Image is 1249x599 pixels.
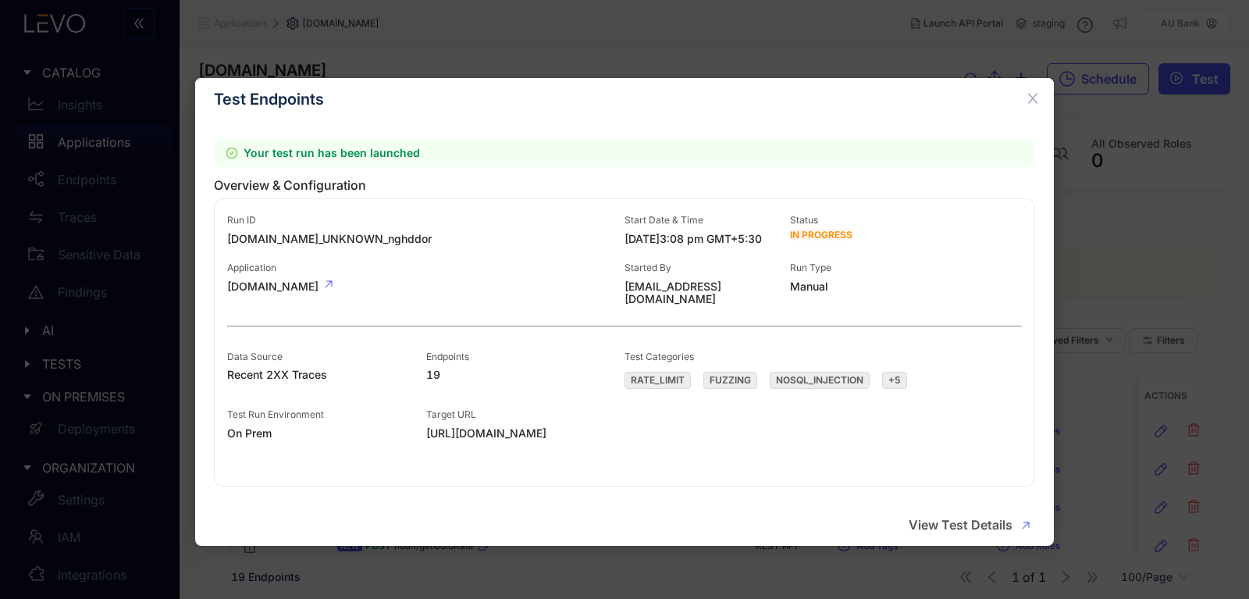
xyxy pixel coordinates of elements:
span: Status [790,214,818,226]
span: NOSQL_INJECTION [770,372,870,389]
span: Started By [624,262,671,273]
span: Run Type [790,262,831,273]
span: close [1026,91,1040,105]
span: Test Run Environment [227,408,324,420]
span: In Progress [790,229,852,241]
span: Data Source [227,351,283,362]
span: Endpoints [426,351,469,362]
button: View Test Details [897,513,1041,538]
span: Manual [790,280,955,293]
span: 19 [426,369,625,381]
span: Target URL [426,408,476,420]
span: [DATE] 3:08 pm GMT+5:30 [624,233,790,245]
span: RATE_LIMIT [624,372,691,389]
span: [EMAIL_ADDRESS][DOMAIN_NAME] [624,280,790,305]
span: + 5 [882,372,907,389]
span: Recent 2XX Traces [227,369,426,381]
span: Run ID [227,214,256,226]
span: check-circle [226,148,237,159]
h3: Overview & Configuration [214,178,1035,192]
span: On Prem [227,427,426,440]
button: Close [1012,78,1054,120]
span: FUZZING [703,372,757,389]
span: Application [227,262,276,273]
span: [URL][DOMAIN_NAME] [426,427,691,440]
span: View Test Details [909,518,1012,532]
span: [DOMAIN_NAME]_UNKNOWN_nghddor [227,233,624,245]
span: [DOMAIN_NAME] [227,280,624,293]
div: Test Endpoints [214,91,1035,108]
span: Start Date & Time [624,214,703,226]
span: Test Categories [624,351,694,362]
p: Your test run has been launched [214,139,1035,167]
